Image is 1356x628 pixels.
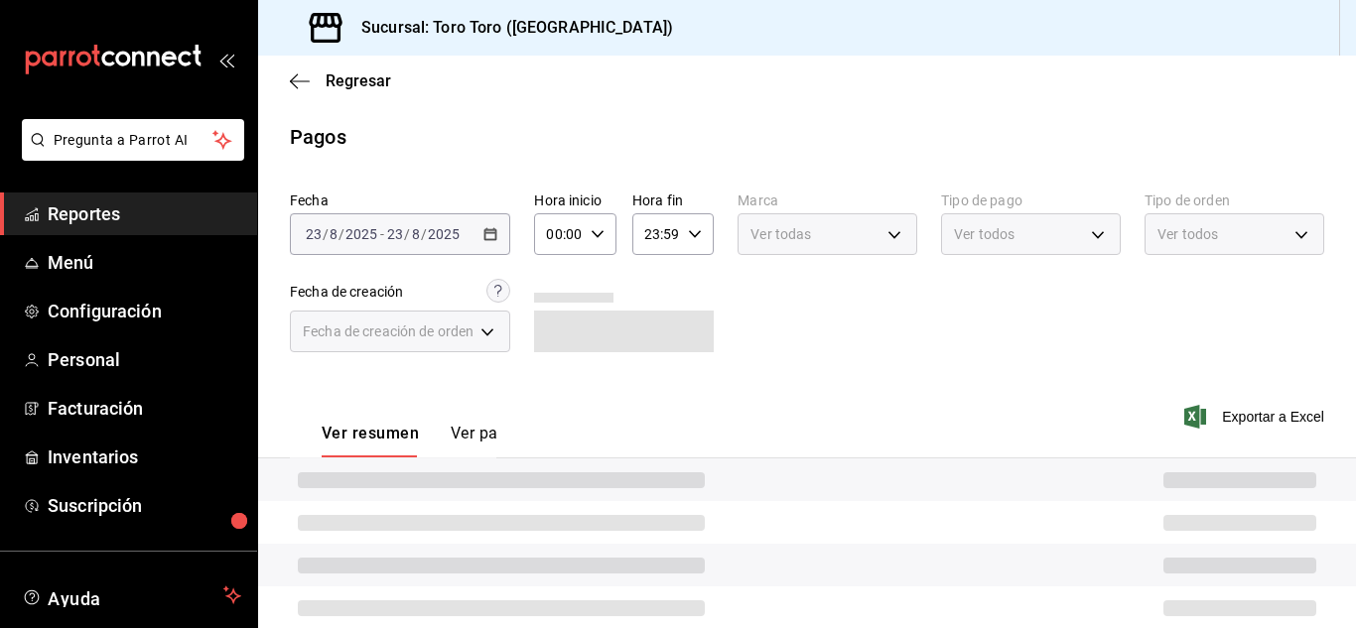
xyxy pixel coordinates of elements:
[329,226,339,242] input: --
[14,144,244,165] a: Pregunta a Parrot AI
[48,395,241,422] span: Facturación
[534,193,615,207] label: Hora inicio
[48,583,215,607] span: Ayuda
[1145,193,1324,207] label: Tipo de orden
[404,226,410,242] span: /
[48,443,241,470] span: Inventarios
[290,282,403,303] div: Fecha de creación
[305,226,323,242] input: --
[22,119,244,161] button: Pregunta a Parrot AI
[48,492,241,519] span: Suscripción
[48,298,241,324] span: Configuración
[303,321,474,341] span: Fecha de creación de orden
[421,226,427,242] span: /
[380,226,384,242] span: -
[1157,224,1218,244] span: Ver todos
[323,226,329,242] span: /
[345,16,673,40] h3: Sucursal: Toro Toro ([GEOGRAPHIC_DATA])
[738,193,917,207] label: Marca
[339,226,344,242] span: /
[386,226,404,242] input: --
[48,200,241,227] span: Reportes
[290,122,346,152] div: Pagos
[322,424,496,457] div: navigation tabs
[290,71,391,90] button: Regresar
[326,71,391,90] span: Regresar
[322,424,419,457] button: Ver resumen
[632,193,714,207] label: Hora fin
[1188,405,1324,429] button: Exportar a Excel
[290,193,510,207] label: Fecha
[954,224,1015,244] span: Ver todos
[427,226,461,242] input: ----
[48,346,241,373] span: Personal
[411,226,421,242] input: --
[54,130,213,151] span: Pregunta a Parrot AI
[344,226,378,242] input: ----
[48,249,241,276] span: Menú
[451,424,525,457] button: Ver pagos
[750,224,811,244] span: Ver todas
[218,52,234,67] button: open_drawer_menu
[941,193,1121,207] label: Tipo de pago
